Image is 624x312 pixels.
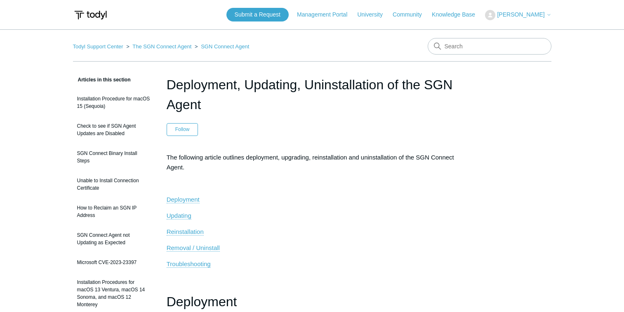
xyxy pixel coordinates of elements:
[226,8,289,21] a: Submit a Request
[73,77,131,83] span: Articles in this section
[73,145,154,169] a: SGN Connect Binary Install Steps
[73,43,123,50] a: Todyl Support Center
[73,255,154,270] a: Microsoft CVE-2023-23397
[73,227,154,250] a: SGN Connect Agent not Updating as Expected
[167,228,204,236] a: Reinstallation
[167,212,191,219] a: Updating
[167,75,458,114] h1: Deployment, Updating, Uninstallation of the SGN Agent
[432,10,483,19] a: Knowledge Base
[167,294,237,309] span: Deployment
[167,244,220,252] a: Removal / Uninstall
[167,123,198,136] button: Follow Article
[201,43,249,50] a: SGN Connect Agent
[393,10,430,19] a: Community
[485,10,551,20] button: [PERSON_NAME]
[167,154,454,171] span: The following article outlines deployment, upgrading, reinstallation and uninstallation of the SG...
[125,43,193,50] li: The SGN Connect Agent
[73,173,154,196] a: Unable to Install Connection Certificate
[132,43,191,50] a: The SGN Connect Agent
[73,118,154,141] a: Check to see if SGN Agent Updates are Disabled
[167,260,211,268] a: Troubleshooting
[357,10,391,19] a: University
[428,38,551,55] input: Search
[73,200,154,223] a: How to Reclaim an SGN IP Address
[167,196,200,203] a: Deployment
[497,11,544,18] span: [PERSON_NAME]
[73,7,108,23] img: Todyl Support Center Help Center home page
[73,91,154,114] a: Installation Procedure for macOS 15 (Sequoia)
[73,43,125,50] li: Todyl Support Center
[193,43,249,50] li: SGN Connect Agent
[297,10,356,19] a: Management Portal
